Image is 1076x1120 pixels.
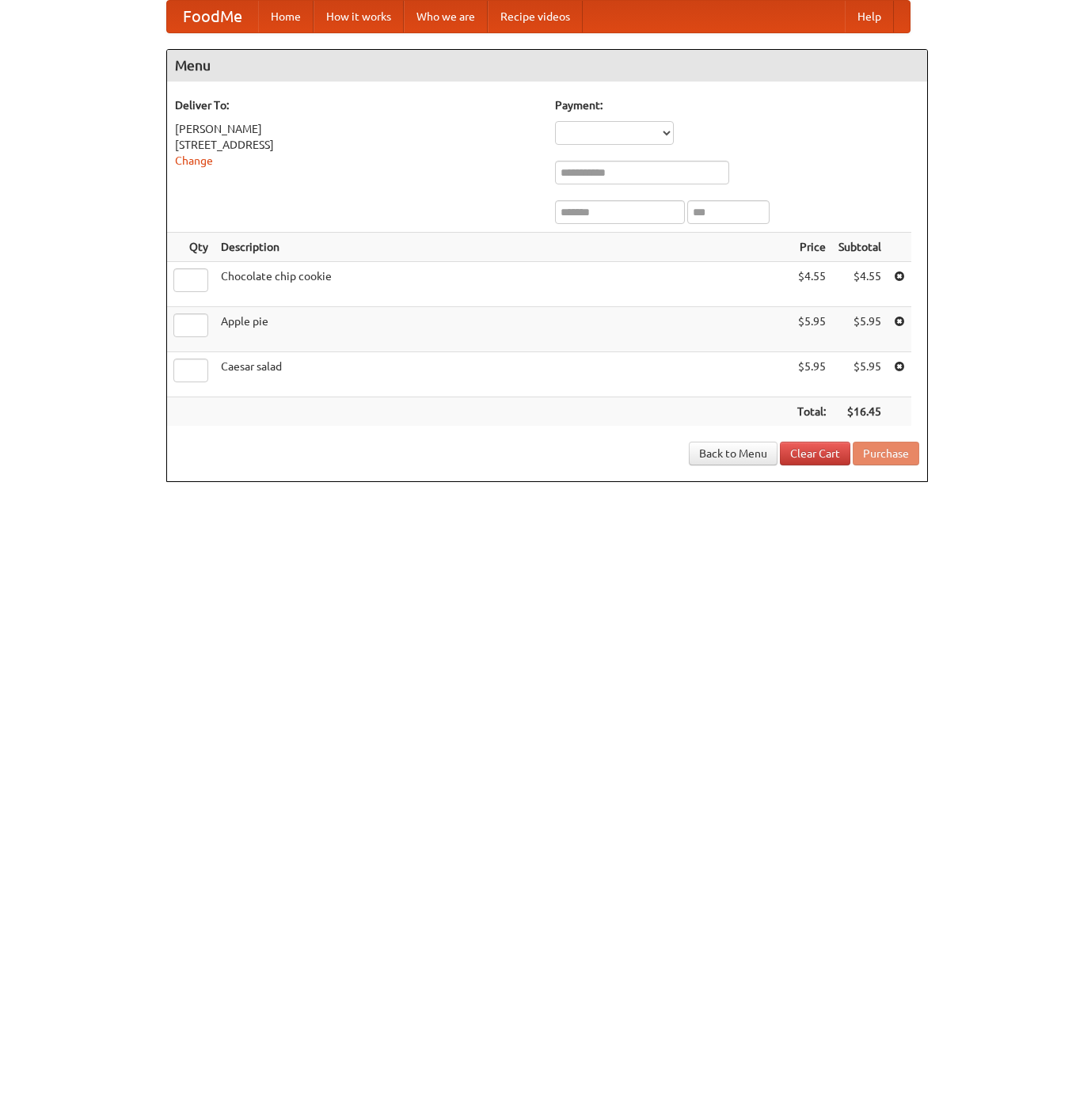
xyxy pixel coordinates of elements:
[832,307,888,352] td: $5.95
[555,97,919,113] h5: Payment:
[314,1,404,32] a: How it works
[175,154,213,167] a: Change
[215,307,791,352] td: Apple pie
[780,442,850,465] a: Clear Cart
[689,442,778,465] a: Back to Menu
[175,121,539,137] div: [PERSON_NAME]
[258,1,314,32] a: Home
[791,262,832,307] td: $4.55
[791,307,832,352] td: $5.95
[832,233,888,262] th: Subtotal
[832,262,888,307] td: $4.55
[832,352,888,397] td: $5.95
[488,1,583,32] a: Recipe videos
[215,352,791,397] td: Caesar salad
[167,233,215,262] th: Qty
[167,1,258,32] a: FoodMe
[791,233,832,262] th: Price
[853,442,919,465] button: Purchase
[791,397,832,427] th: Total:
[845,1,894,32] a: Help
[791,352,832,397] td: $5.95
[215,262,791,307] td: Chocolate chip cookie
[175,137,539,153] div: [STREET_ADDRESS]
[404,1,488,32] a: Who we are
[832,397,888,427] th: $16.45
[175,97,539,113] h5: Deliver To:
[167,50,927,82] h4: Menu
[215,233,791,262] th: Description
